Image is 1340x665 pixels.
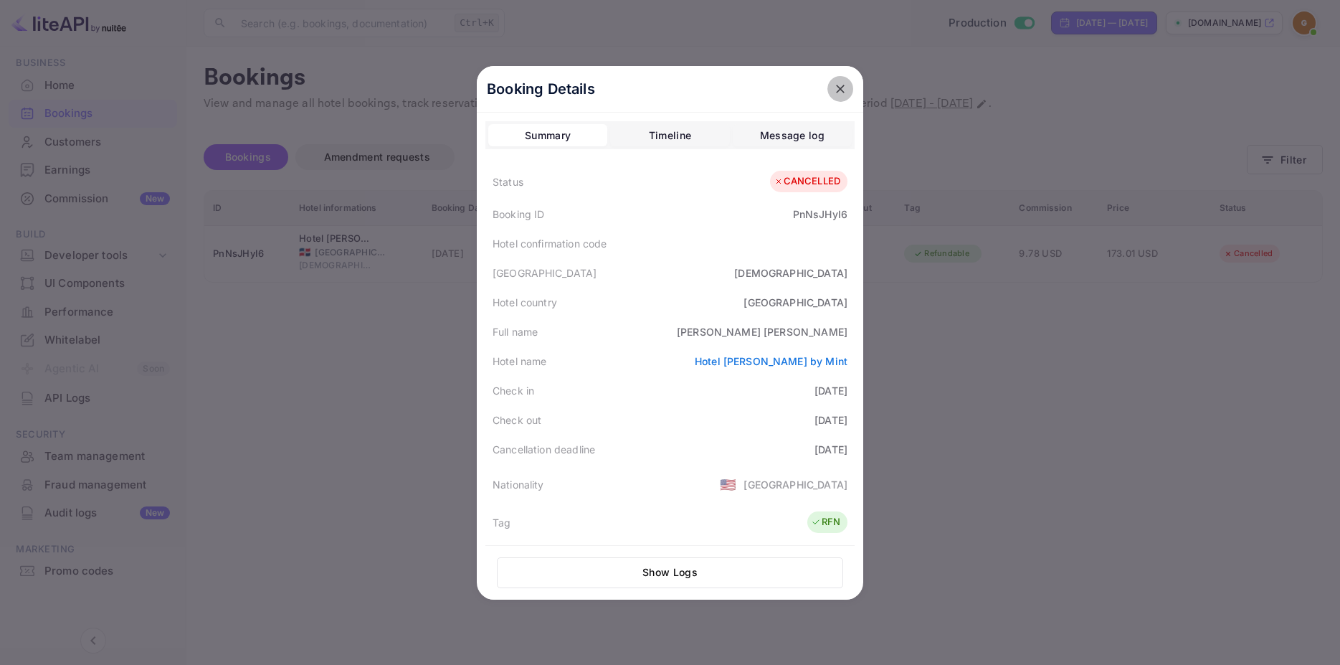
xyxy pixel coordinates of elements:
div: Summary [525,127,571,144]
div: RFN [811,515,840,529]
div: Full name [493,324,538,339]
div: Check in [493,383,534,398]
div: [GEOGRAPHIC_DATA] [743,295,847,310]
div: [DATE] [814,383,847,398]
div: Message log [760,127,825,144]
div: Timeline [649,127,691,144]
div: Hotel country [493,295,557,310]
div: [DATE] [814,412,847,428]
div: Hotel confirmation code [493,236,607,251]
button: Timeline [610,124,729,147]
div: Hotel name [493,354,547,369]
a: Hotel [PERSON_NAME] by Mint [695,355,847,367]
div: Cancellation deadline [493,442,595,457]
div: Nationality [493,477,544,492]
div: Tag [493,515,510,530]
p: Booking Details [487,78,595,100]
button: close [827,76,853,102]
button: Summary [488,124,607,147]
div: Booking ID [493,207,545,222]
button: Show Logs [497,557,843,588]
div: Check out [493,412,541,428]
div: CANCELLED [774,174,840,189]
div: [PERSON_NAME] [PERSON_NAME] [677,324,847,339]
div: [GEOGRAPHIC_DATA] [493,265,597,280]
div: [DATE] [814,442,847,457]
div: [DEMOGRAPHIC_DATA] [734,265,847,280]
div: PnNsJHyI6 [793,207,847,222]
div: [GEOGRAPHIC_DATA] [743,477,847,492]
div: Status [493,174,523,189]
button: Message log [733,124,852,147]
span: United States [720,471,736,497]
